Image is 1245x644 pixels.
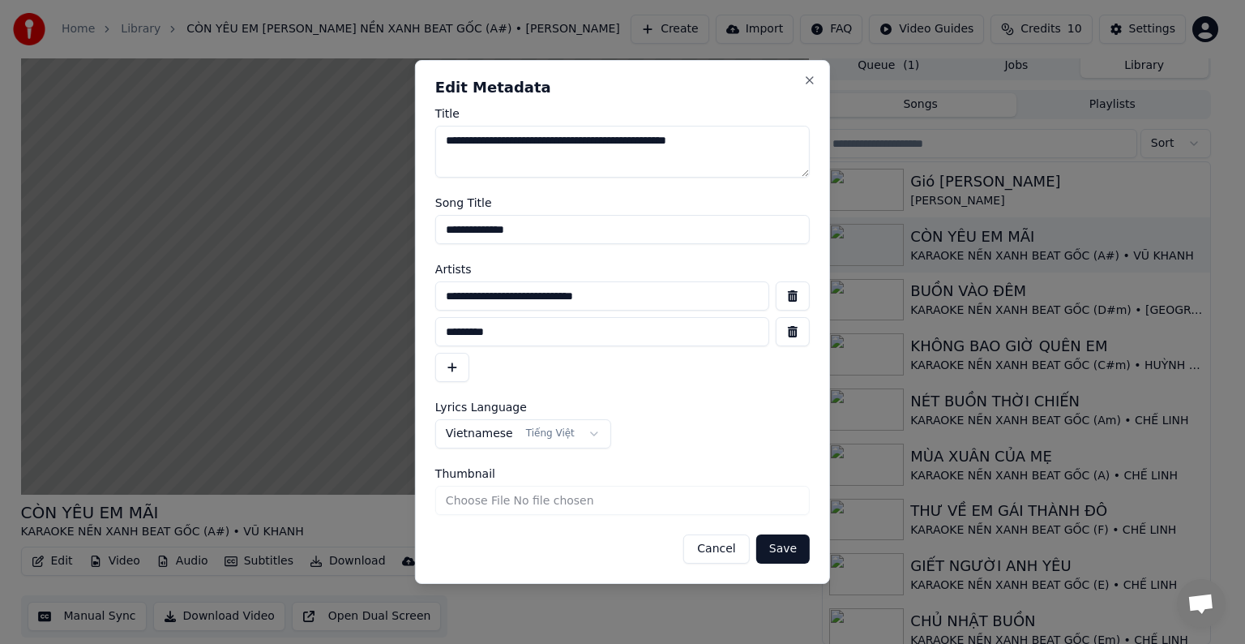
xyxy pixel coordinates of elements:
label: Artists [435,264,810,275]
label: Song Title [435,197,810,208]
span: Lyrics Language [435,401,527,413]
button: Save [756,535,810,564]
h2: Edit Metadata [435,80,810,95]
span: Thumbnail [435,468,495,479]
button: Cancel [683,535,749,564]
label: Title [435,108,810,119]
